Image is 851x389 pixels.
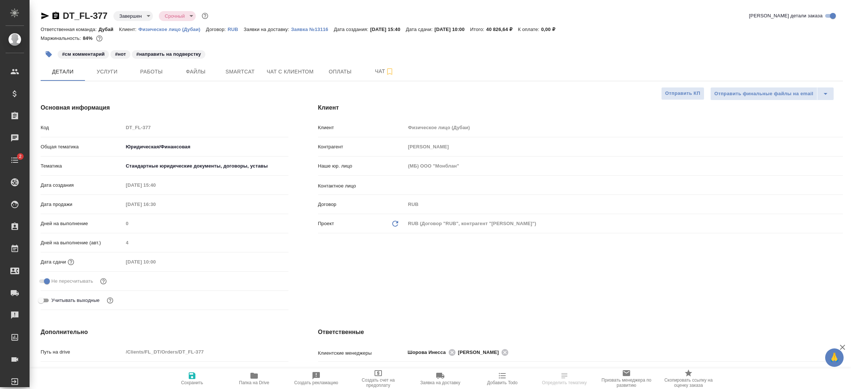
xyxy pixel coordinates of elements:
button: Заявка на доставку [409,368,471,389]
span: направить на подверстку [131,51,206,57]
button: Выбери, если сб и вс нужно считать рабочими днями для выполнения заказа. [105,296,115,305]
p: Наше юр. лицо [318,162,406,170]
button: Определить тематику [533,368,595,389]
p: 0,00 ₽ [541,27,561,32]
h4: Клиент [318,103,843,112]
a: 2 [2,151,28,169]
button: Отправить финальные файлы на email [710,87,817,100]
p: Физическое лицо (Дубаи) [139,27,206,32]
span: Определить тематику [542,380,587,385]
div: Завершен [113,11,153,21]
span: Скопировать ссылку на оценку заказа [662,378,715,388]
button: Заявка №13116 [291,26,334,33]
button: Призвать менеджера по развитию [595,368,657,389]
button: Создать счет на предоплату [347,368,409,389]
p: Заявка №13116 [291,27,334,32]
span: нот [110,51,131,57]
button: Если добавить услуги и заполнить их объемом, то дата рассчитается автоматически [66,257,76,267]
h4: Дополнительно [41,328,288,337]
p: Дата создания: [334,27,370,32]
span: Услуги [89,67,125,76]
span: Создать счет на предоплату [352,378,405,388]
p: Клиент [318,124,406,131]
p: Общая тематика [41,143,123,151]
button: Скопировать ссылку [51,11,60,20]
span: Отправить финальные файлы на email [714,90,813,98]
p: Код [41,124,123,131]
h4: Ответственные [318,328,843,337]
button: Срочный [163,13,187,19]
p: Контрагент [318,143,406,151]
p: Дней на выполнение (авт.) [41,239,123,247]
a: DT_FL-377 [63,11,107,21]
p: #направить на подверстку [136,51,201,58]
p: Дата продажи [41,201,123,208]
button: 6616.75 RUB; [95,34,104,43]
input: Пустое поле [123,122,288,133]
span: Smartcat [222,67,258,76]
p: Заявки на доставку: [244,27,291,32]
h4: Основная информация [41,103,288,112]
p: Проект [318,220,334,227]
button: Доп статусы указывают на важность/срочность заказа [200,11,210,21]
input: Пустое поле [123,199,188,210]
p: Тематика [41,162,123,170]
span: см комментарий [57,51,110,57]
span: Создать рекламацию [294,380,338,385]
p: Путь на drive [41,348,123,356]
input: Пустое поле [123,218,288,229]
input: Пустое поле [406,141,843,152]
div: [PERSON_NAME] [458,348,511,357]
p: Дата создания [41,182,123,189]
span: Файлы [178,67,213,76]
p: Дата сдачи [41,258,66,266]
button: Создать рекламацию [285,368,347,389]
button: Завершен [117,13,144,19]
p: Контактное лицо [318,182,406,190]
a: Физическое лицо (Дубаи) [139,26,206,32]
p: Дней на выполнение [41,220,123,227]
p: Ответственная команда: [41,27,99,32]
p: Путь [41,368,123,375]
span: Детали [45,67,81,76]
p: [DATE] 10:00 [434,27,470,32]
button: Сохранить [161,368,223,389]
p: Маржинальность: [41,35,83,41]
p: К оплате: [518,27,541,32]
input: Пустое поле [123,180,188,190]
span: Заявка на доставку [420,380,460,385]
p: 84% [83,35,94,41]
button: Добавить Todo [471,368,533,389]
div: Стандартные юридические документы, договоры, уставы [123,160,288,172]
p: #нот [115,51,126,58]
span: Оплаты [322,67,358,76]
button: Добавить тэг [41,46,57,62]
input: Пустое поле [123,257,188,267]
button: 🙏 [825,348,844,367]
span: Добавить Todo [487,380,517,385]
div: Завершен [159,11,196,21]
p: Итого: [470,27,486,32]
span: Папка на Drive [239,380,269,385]
p: #см комментарий [62,51,105,58]
div: Шорова Инесса [408,348,458,357]
input: Пустое поле [123,237,288,248]
p: 40 826,64 ₽ [486,27,518,32]
span: Учитывать выходные [51,297,100,304]
input: Пустое поле [406,161,843,171]
span: Работы [134,67,169,76]
span: Сохранить [181,380,203,385]
span: Чат [367,67,402,76]
p: Дата сдачи: [406,27,434,32]
div: Дубай [406,365,843,378]
input: Пустое поле [406,122,843,133]
span: 🙏 [828,350,841,365]
svg: Подписаться [385,67,394,76]
p: Договор: [206,27,228,32]
span: Шорова Инесса [408,349,450,356]
span: Не пересчитывать [51,278,93,285]
div: split button [710,87,834,100]
div: Юридическая/Финансовая [123,141,288,153]
span: [PERSON_NAME] детали заказа [749,12,823,20]
p: Дубай [99,27,119,32]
